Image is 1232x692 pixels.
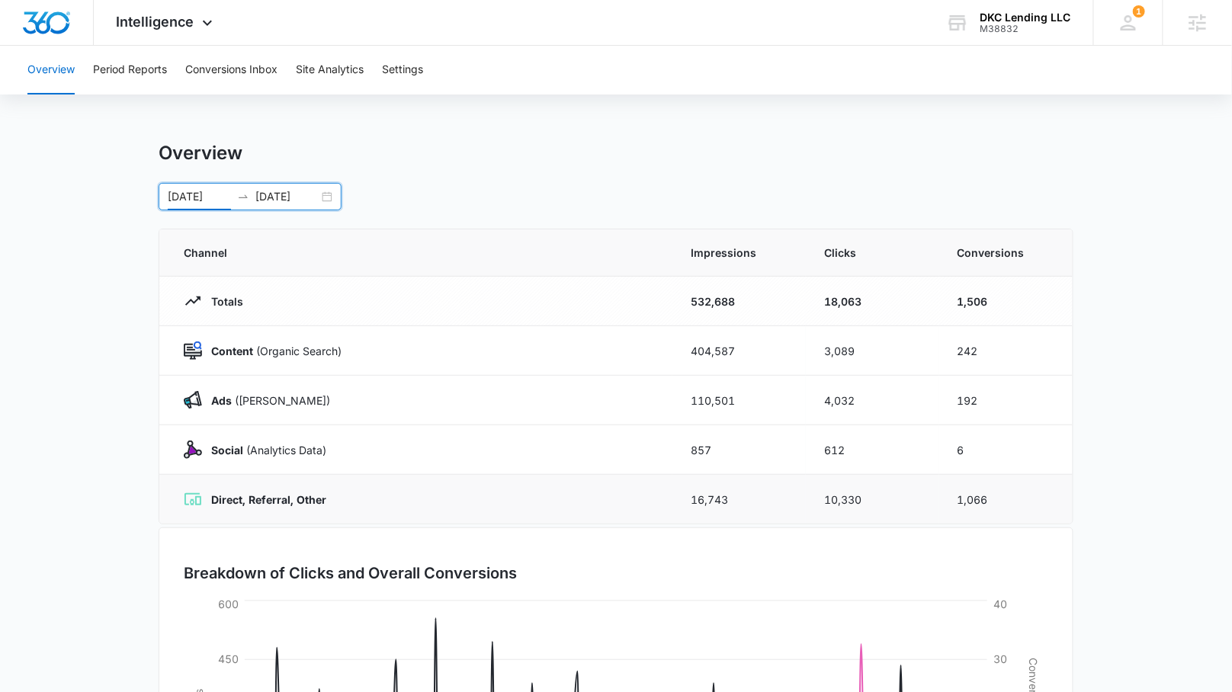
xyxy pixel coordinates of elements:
[672,326,806,376] td: 404,587
[939,425,1073,475] td: 6
[993,598,1007,611] tspan: 40
[168,188,231,205] input: Start date
[672,425,806,475] td: 857
[211,394,232,407] strong: Ads
[202,392,330,408] p: ([PERSON_NAME])
[237,191,249,203] span: swap-right
[159,142,242,165] h1: Overview
[672,277,806,326] td: 532,688
[185,46,278,95] button: Conversions Inbox
[237,191,249,203] span: to
[806,277,939,326] td: 18,063
[939,376,1073,425] td: 192
[211,444,243,457] strong: Social
[211,344,253,357] strong: Content
[691,245,788,261] span: Impressions
[939,326,1073,376] td: 242
[202,343,342,359] p: (Organic Search)
[218,598,239,611] tspan: 600
[1133,5,1145,18] span: 1
[958,245,1048,261] span: Conversions
[1133,5,1145,18] div: notifications count
[184,391,202,409] img: Ads
[382,46,423,95] button: Settings
[980,11,1071,24] div: account name
[806,376,939,425] td: 4,032
[184,245,654,261] span: Channel
[939,475,1073,524] td: 1,066
[980,24,1071,34] div: account id
[939,277,1073,326] td: 1,506
[202,442,326,458] p: (Analytics Data)
[211,493,326,506] strong: Direct, Referral, Other
[255,188,319,205] input: End date
[296,46,364,95] button: Site Analytics
[184,341,202,360] img: Content
[202,293,243,309] p: Totals
[806,475,939,524] td: 10,330
[993,653,1007,666] tspan: 30
[806,326,939,376] td: 3,089
[672,475,806,524] td: 16,743
[218,653,239,666] tspan: 450
[824,245,921,261] span: Clicks
[672,376,806,425] td: 110,501
[117,14,194,30] span: Intelligence
[27,46,75,95] button: Overview
[184,441,202,459] img: Social
[184,562,517,585] h3: Breakdown of Clicks and Overall Conversions
[93,46,167,95] button: Period Reports
[806,425,939,475] td: 612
